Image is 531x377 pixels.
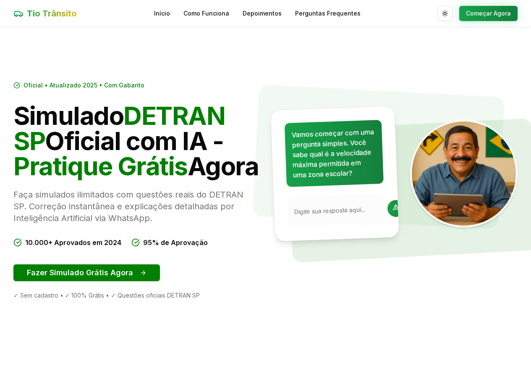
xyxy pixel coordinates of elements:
a: Depoimentos [243,9,282,18]
img: Tio Trânsito [410,120,518,227]
span: Tio Trânsito [27,8,77,19]
span: DETRAN SP [13,100,225,156]
button: Começar Agora [459,6,518,21]
a: Como Funciona [183,9,229,18]
p: Vamos começar com uma pergunta simples. Você sabe qual é a velocidade máxima permitida em uma zon... [291,127,377,180]
span: Pratique Grátis [13,151,188,181]
button: Fazer Simulado Grátis Agora [13,264,160,281]
a: Início [154,9,170,18]
a: Tio Trânsito [13,8,77,19]
input: Digite sua resposta aqui... [294,205,382,216]
span: Oficial • Atualizado 2025 • Com Gabarito [24,81,144,90]
h1: Simulado Oficial com IA - Agora [13,103,259,179]
p: Faça simulados ilimitados com questões reais do DETRAN SP. Correção instantânea e explicações det... [13,189,259,224]
a: Perguntas Frequentes [295,9,361,18]
div: ✓ Sem cadastro • ✓ 100% Grátis • ✓ Questões oficiais DETRAN SP [13,291,259,300]
span: 10.000+ Aprovados em 2024 [25,237,121,248]
span: 95% de Aprovação [143,237,208,248]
